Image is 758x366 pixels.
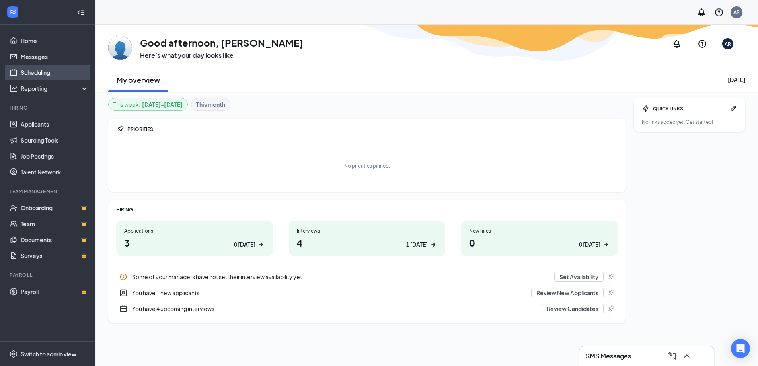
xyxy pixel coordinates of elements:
[127,126,618,133] div: PRIORITIES
[116,221,273,256] a: Applications30 [DATE]ArrowRight
[116,285,618,301] div: You have 1 new applicants
[21,84,89,92] div: Reporting
[642,119,737,125] div: No links added yet. Get started!
[461,221,618,256] a: New hires00 [DATE]ArrowRight
[542,304,604,313] button: Review Candidates
[607,273,615,281] svg: Pin
[116,301,618,317] a: CalendarNewYou have 4 upcoming interviewsReview CandidatesPin
[698,39,707,49] svg: QuestionInfo
[297,227,438,234] div: Interviews
[116,269,618,285] div: Some of your managers have not set their interview availability yet
[10,104,87,111] div: Hiring
[196,100,225,109] b: This month
[119,289,127,297] svg: UserEntity
[116,125,124,133] svg: Pin
[113,100,183,109] div: This week :
[124,236,265,249] h1: 3
[21,49,89,65] a: Messages
[10,350,18,358] svg: Settings
[142,100,183,109] b: [DATE] - [DATE]
[602,241,610,249] svg: ArrowRight
[119,273,127,281] svg: Info
[257,241,265,249] svg: ArrowRight
[140,36,303,49] h1: Good afternoon, [PERSON_NAME]
[695,350,707,362] button: Minimize
[116,301,618,317] div: You have 4 upcoming interviews
[668,351,677,361] svg: ComposeMessage
[21,248,89,264] a: SurveysCrown
[21,200,89,216] a: OnboardingCrown
[124,227,265,234] div: Applications
[132,289,526,297] div: You have 1 new applicants
[579,240,600,249] div: 0 [DATE]
[108,36,132,60] img: Amber Rumsey
[10,188,87,195] div: Team Management
[672,39,682,49] svg: Notifications
[10,84,18,92] svg: Analysis
[731,339,750,358] div: Open Intercom Messenger
[116,285,618,301] a: UserEntityYou have 1 new applicantsReview New ApplicantsPin
[21,33,89,49] a: Home
[9,8,17,16] svg: WorkstreamLogo
[729,104,737,112] svg: Pen
[132,273,550,281] div: Some of your managers have not set their interview availability yet
[234,240,255,249] div: 0 [DATE]
[586,352,631,360] h3: SMS Messages
[554,272,604,282] button: Set Availability
[77,8,85,16] svg: Collapse
[119,305,127,313] svg: CalendarNew
[297,236,438,249] h1: 4
[21,232,89,248] a: DocumentsCrown
[653,105,726,112] div: QUICK LINKS
[682,351,692,361] svg: ChevronUp
[469,227,610,234] div: New hires
[289,221,446,256] a: Interviews41 [DATE]ArrowRight
[607,289,615,297] svg: Pin
[344,162,390,169] div: No priorities pinned.
[642,104,650,112] svg: Bolt
[733,9,740,16] div: AR
[10,272,87,278] div: Payroll
[21,116,89,132] a: Applicants
[714,8,724,17] svg: QuestionInfo
[21,284,89,299] a: PayrollCrown
[666,350,679,362] button: ComposeMessage
[21,148,89,164] a: Job Postings
[607,305,615,313] svg: Pin
[21,350,76,358] div: Switch to admin view
[728,76,745,84] div: [DATE]
[697,8,706,17] svg: Notifications
[132,305,537,313] div: You have 4 upcoming interviews
[531,288,604,297] button: Review New Applicants
[680,350,693,362] button: ChevronUp
[21,164,89,180] a: Talent Network
[21,65,89,80] a: Scheduling
[725,41,731,47] div: AR
[117,75,160,85] h2: My overview
[116,269,618,285] a: InfoSome of your managers have not set their interview availability yetSet AvailabilityPin
[469,236,610,249] h1: 0
[406,240,428,249] div: 1 [DATE]
[21,216,89,232] a: TeamCrown
[140,51,303,60] h3: Here’s what your day looks like
[116,206,618,213] div: HIRING
[696,351,706,361] svg: Minimize
[429,241,437,249] svg: ArrowRight
[21,132,89,148] a: Sourcing Tools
